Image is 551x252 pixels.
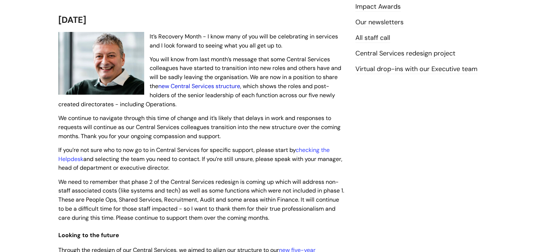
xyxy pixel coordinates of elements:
a: All staff call [355,33,390,43]
span: We need to remember that phase 2 of the Central Services redesign is coming up which will address... [58,178,344,222]
span: If you’re not sure who to now go to in Central Services for specific support, please start by and... [58,146,342,172]
a: new Central Services structure [158,82,240,90]
img: WithYou Chief Executive Simon Phillips pictured looking at the camera and smiling [58,32,144,95]
a: checking the Helpdesk [58,146,330,163]
span: [DATE] [58,14,86,25]
span: Looking to the future [58,231,119,239]
a: Central Services redesign project [355,49,455,58]
a: Our newsletters [355,18,404,27]
span: It’s Recovery Month - I know many of you will be celebrating in services and I look forward to se... [150,33,338,49]
span: You will know from last month’s message that some Central Services colleagues have started to tra... [58,55,341,108]
span: We continue to navigate through this time of change and it’s likely that delays in work and respo... [58,114,341,140]
a: Virtual drop-ins with our Executive team [355,65,477,74]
